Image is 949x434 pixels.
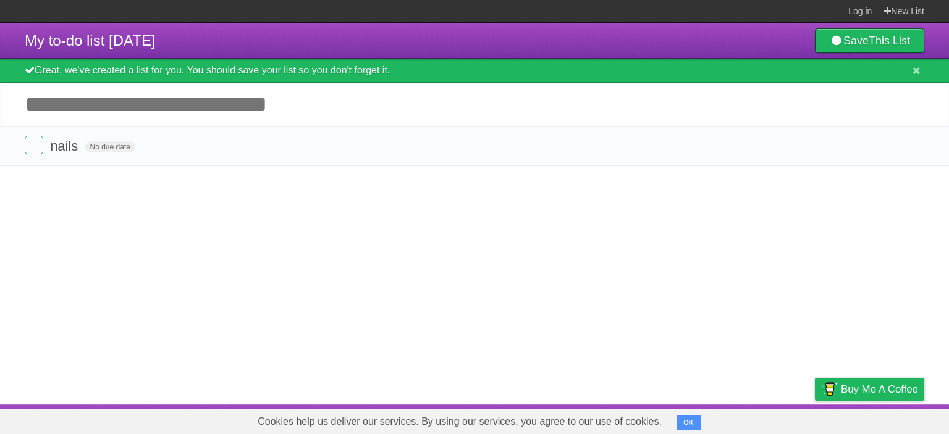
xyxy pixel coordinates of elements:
span: My to-do list [DATE] [25,32,156,49]
span: Buy me a coffee [841,378,918,400]
a: Privacy [799,407,831,431]
a: Buy me a coffee [815,378,924,401]
span: Cookies help us deliver our services. By using our services, you agree to our use of cookies. [245,409,674,434]
button: OK [677,415,701,430]
a: Developers [691,407,741,431]
span: No due date [85,141,135,152]
a: SaveThis List [815,28,924,53]
a: Terms [757,407,784,431]
img: Buy me a coffee [821,378,838,399]
a: About [651,407,677,431]
b: This List [869,35,910,47]
a: Suggest a feature [846,407,924,431]
span: nails [50,138,81,154]
label: Done [25,136,43,154]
